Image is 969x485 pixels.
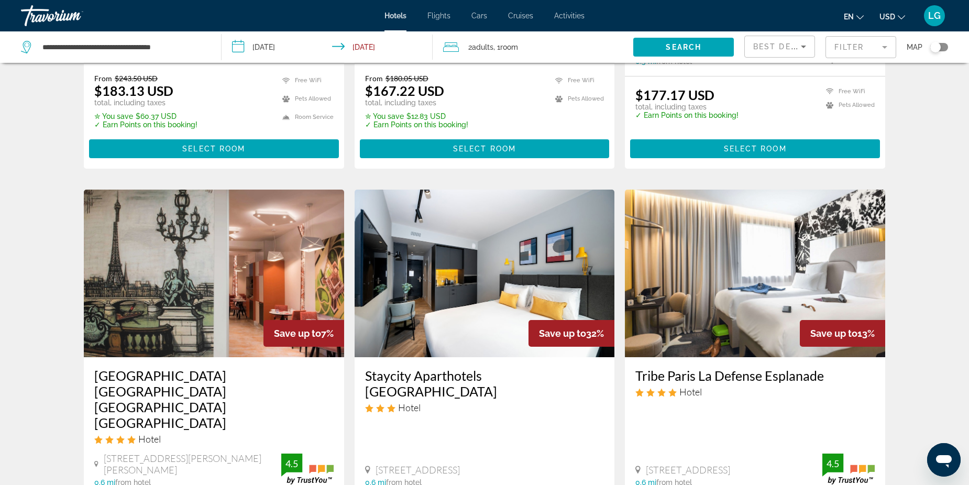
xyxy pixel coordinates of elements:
span: ✮ You save [94,112,133,120]
span: Best Deals [753,42,808,51]
iframe: Button to launch messaging window [927,443,961,477]
a: Activities [554,12,585,20]
a: Tribe Paris La Defense Esplanade [635,368,875,383]
img: trustyou-badge.svg [822,454,875,484]
a: Flights [427,12,450,20]
li: Pets Allowed [821,101,875,110]
p: ✓ Earn Points on this booking! [635,111,739,119]
p: ✓ Earn Points on this booking! [365,120,468,129]
div: 3 star Hotel [365,402,604,413]
button: Select Room [89,139,339,158]
button: User Menu [921,5,948,27]
p: ✓ Earn Points on this booking! [94,120,197,129]
span: From [365,74,383,83]
a: [GEOGRAPHIC_DATA] [GEOGRAPHIC_DATA] [GEOGRAPHIC_DATA] [GEOGRAPHIC_DATA] [94,368,334,431]
span: ✮ You save [365,112,404,120]
span: Hotel [138,433,161,445]
p: total, including taxes [94,98,197,107]
p: $12.83 USD [365,112,468,120]
p: total, including taxes [365,98,468,107]
button: Check-in date: Nov 28, 2025 Check-out date: Nov 30, 2025 [222,31,433,63]
span: Select Room [453,145,516,153]
a: Cars [471,12,487,20]
p: $60.37 USD [94,112,197,120]
mat-select: Sort by [753,40,806,53]
img: Hotel image [625,190,885,357]
span: Select Room [724,145,787,153]
span: en [844,13,854,21]
div: 4 star Hotel [94,433,334,445]
span: Save up to [539,328,586,339]
button: Select Room [630,139,880,158]
span: [STREET_ADDRESS][PERSON_NAME][PERSON_NAME] [104,453,281,476]
a: Hotels [384,12,406,20]
span: Search [666,43,701,51]
li: Free WiFi [277,74,334,87]
div: 4.5 [281,457,302,470]
a: Cruises [508,12,533,20]
img: Hotel image [84,190,344,357]
ins: $183.13 USD [94,83,173,98]
li: Pets Allowed [550,92,604,105]
div: 7% [263,320,344,347]
button: Filter [825,36,896,59]
li: Room Service [277,111,334,124]
del: $180.05 USD [386,74,428,83]
button: Change currency [879,9,905,24]
span: Save up to [810,328,857,339]
a: Travorium [21,2,126,29]
div: 4.5 [822,457,843,470]
span: Select Room [182,145,245,153]
ins: $177.17 USD [635,87,714,103]
span: Adults [472,43,493,51]
span: LG [928,10,941,21]
span: Map [907,40,922,54]
div: 4 star Hotel [635,386,875,398]
span: [STREET_ADDRESS] [376,464,460,476]
span: Room [500,43,518,51]
span: [STREET_ADDRESS] [646,464,730,476]
img: Hotel image [355,190,615,357]
li: Pets Allowed [277,92,334,105]
span: Hotel [679,386,702,398]
ins: $167.22 USD [365,83,444,98]
del: $243.50 USD [115,74,158,83]
span: 2 [468,40,493,54]
img: trustyou-badge.svg [281,454,334,484]
button: Toggle map [922,42,948,52]
span: Hotel [398,402,421,413]
a: Select Room [89,141,339,153]
button: Change language [844,9,864,24]
a: Staycity Aparthotels [GEOGRAPHIC_DATA] [365,368,604,399]
a: Select Room [630,141,880,153]
span: From [94,74,112,83]
li: Free WiFi [821,87,875,96]
div: 32% [528,320,614,347]
div: 13% [800,320,885,347]
button: Search [633,38,734,57]
span: , 1 [493,40,518,54]
li: Free WiFi [550,74,604,87]
a: Select Room [360,141,610,153]
button: Select Room [360,139,610,158]
p: total, including taxes [635,103,739,111]
span: Save up to [274,328,321,339]
span: USD [879,13,895,21]
button: Travelers: 2 adults, 0 children [433,31,633,63]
